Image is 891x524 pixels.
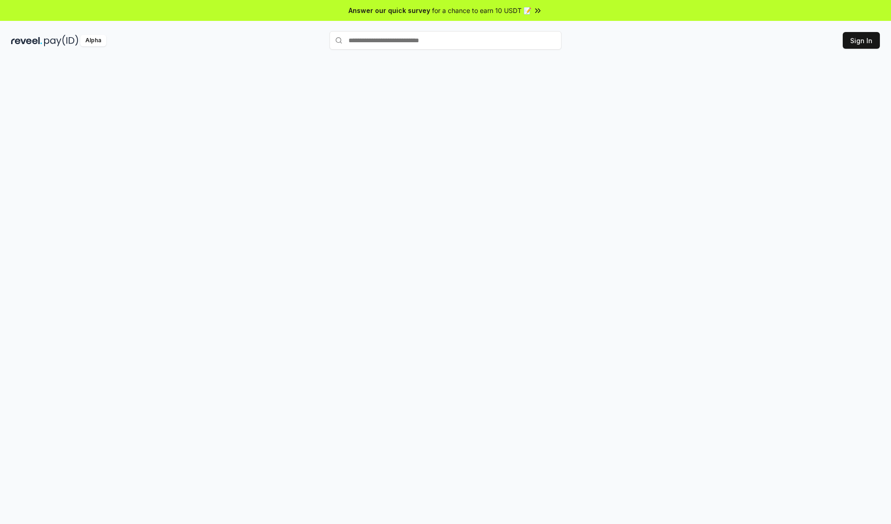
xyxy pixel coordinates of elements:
span: for a chance to earn 10 USDT 📝 [432,6,531,15]
button: Sign In [843,32,880,49]
div: Alpha [80,35,106,46]
img: reveel_dark [11,35,42,46]
img: pay_id [44,35,78,46]
span: Answer our quick survey [349,6,430,15]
